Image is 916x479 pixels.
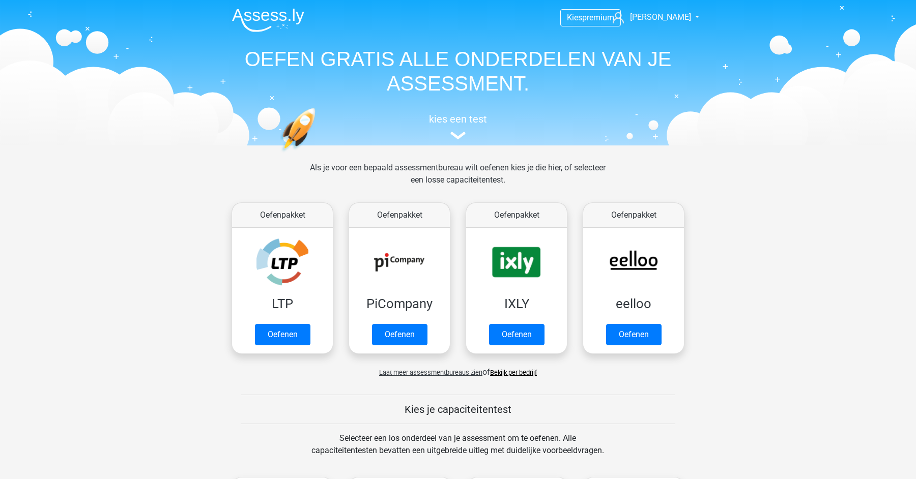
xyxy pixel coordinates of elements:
[280,108,355,200] img: oefenen
[606,324,662,345] a: Oefenen
[241,403,675,415] h5: Kies je capaciteitentest
[567,13,582,22] span: Kies
[630,12,691,22] span: [PERSON_NAME]
[302,162,614,198] div: Als je voor een bepaald assessmentbureau wilt oefenen kies je die hier, of selecteer een losse ca...
[561,11,620,24] a: Kiespremium
[490,369,537,376] a: Bekijk per bedrijf
[232,8,304,32] img: Assessly
[255,324,310,345] a: Oefenen
[224,47,692,96] h1: OEFEN GRATIS ALLE ONDERDELEN VAN JE ASSESSMENT.
[489,324,545,345] a: Oefenen
[450,132,466,139] img: assessment
[582,13,614,22] span: premium
[224,358,692,378] div: of
[379,369,482,376] span: Laat meer assessmentbureaus zien
[609,11,692,23] a: [PERSON_NAME]
[302,432,614,469] div: Selecteer een los onderdeel van je assessment om te oefenen. Alle capaciteitentesten bevatten een...
[224,113,692,125] h5: kies een test
[224,113,692,140] a: kies een test
[372,324,427,345] a: Oefenen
